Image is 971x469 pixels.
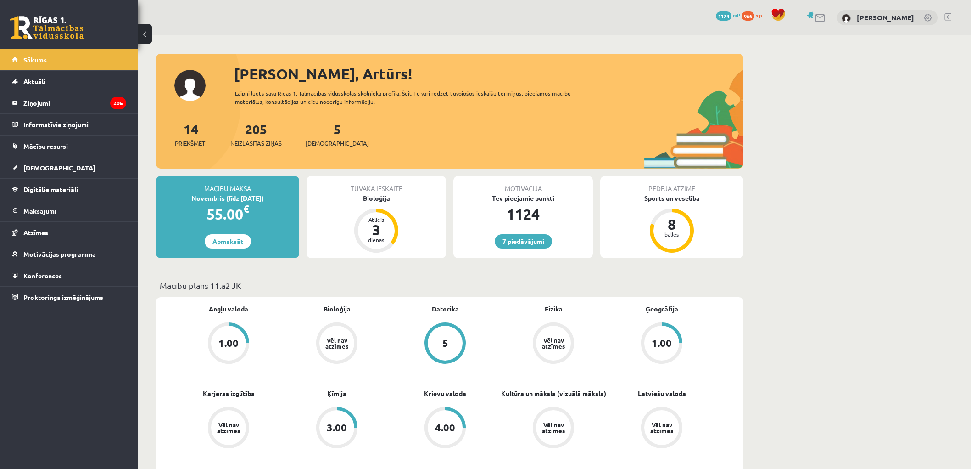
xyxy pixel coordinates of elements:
[363,237,390,243] div: dienas
[453,203,593,225] div: 1124
[391,407,499,450] a: 4.00
[12,200,126,221] a: Maksājumi
[205,234,251,249] a: Apmaksāt
[495,234,552,249] a: 7 piedāvājumi
[23,77,45,85] span: Aktuāli
[307,193,446,203] div: Bioloģija
[608,322,716,366] a: 1.00
[23,142,68,150] span: Mācību resursi
[842,14,851,23] img: Artūrs Targovičs
[209,304,248,314] a: Angļu valoda
[175,121,206,148] a: 14Priekšmeti
[600,193,743,203] div: Sports un veselība
[12,71,126,92] a: Aktuāli
[12,49,126,70] a: Sākums
[652,338,672,348] div: 1.00
[545,304,563,314] a: Fizika
[12,222,126,243] a: Atzīmes
[649,422,675,434] div: Vēl nav atzīmes
[235,89,587,106] div: Laipni lūgts savā Rīgas 1. Tālmācības vidusskolas skolnieka profilā. Šeit Tu vari redzēt tuvojošo...
[230,139,282,148] span: Neizlasītās ziņas
[110,97,126,109] i: 205
[432,304,459,314] a: Datorika
[424,389,466,398] a: Krievu valoda
[12,243,126,265] a: Motivācijas programma
[756,11,762,19] span: xp
[283,407,391,450] a: 3.00
[175,139,206,148] span: Priekšmeti
[306,139,369,148] span: [DEMOGRAPHIC_DATA]
[283,322,391,366] a: Vēl nav atzīmes
[324,337,350,349] div: Vēl nav atzīmes
[12,92,126,113] a: Ziņojumi205
[23,228,48,237] span: Atzīmes
[363,217,390,222] div: Atlicis
[23,293,103,301] span: Proktoringa izmēģinājums
[658,232,686,237] div: balles
[327,423,347,433] div: 3.00
[733,11,740,19] span: mP
[501,389,606,398] a: Kultūra un māksla (vizuālā māksla)
[203,389,255,398] a: Karjeras izglītība
[658,217,686,232] div: 8
[742,11,754,21] span: 966
[499,322,608,366] a: Vēl nav atzīmes
[23,114,126,135] legend: Informatīvie ziņojumi
[453,193,593,203] div: Tev pieejamie punkti
[608,407,716,450] a: Vēl nav atzīmes
[230,121,282,148] a: 205Neizlasītās ziņas
[307,176,446,193] div: Tuvākā ieskaite
[10,16,84,39] a: Rīgas 1. Tālmācības vidusskola
[234,63,743,85] div: [PERSON_NAME], Artūrs!
[453,176,593,193] div: Motivācija
[12,265,126,286] a: Konferences
[716,11,731,21] span: 1124
[23,185,78,193] span: Digitālie materiāli
[12,157,126,178] a: [DEMOGRAPHIC_DATA]
[857,13,914,22] a: [PERSON_NAME]
[600,193,743,254] a: Sports un veselība 8 balles
[600,176,743,193] div: Pēdējā atzīme
[12,179,126,200] a: Digitālie materiāli
[218,338,239,348] div: 1.00
[646,304,678,314] a: Ģeogrāfija
[156,193,299,203] div: Novembris (līdz [DATE])
[174,407,283,450] a: Vēl nav atzīmes
[23,56,47,64] span: Sākums
[23,250,96,258] span: Motivācijas programma
[23,200,126,221] legend: Maksājumi
[23,164,95,172] span: [DEMOGRAPHIC_DATA]
[327,389,346,398] a: Ķīmija
[716,11,740,19] a: 1124 mP
[499,407,608,450] a: Vēl nav atzīmes
[638,389,686,398] a: Latviešu valoda
[12,287,126,308] a: Proktoringa izmēģinājums
[442,338,448,348] div: 5
[307,193,446,254] a: Bioloģija Atlicis 3 dienas
[156,176,299,193] div: Mācību maksa
[23,92,126,113] legend: Ziņojumi
[23,271,62,280] span: Konferences
[541,337,566,349] div: Vēl nav atzīmes
[12,114,126,135] a: Informatīvie ziņojumi
[363,222,390,237] div: 3
[243,202,249,215] span: €
[742,11,766,19] a: 966 xp
[160,279,740,292] p: Mācību plāns 11.a2 JK
[435,423,455,433] div: 4.00
[216,422,241,434] div: Vēl nav atzīmes
[391,322,499,366] a: 5
[174,322,283,366] a: 1.00
[541,422,566,434] div: Vēl nav atzīmes
[156,203,299,225] div: 55.00
[324,304,351,314] a: Bioloģija
[12,136,126,157] a: Mācību resursi
[306,121,369,148] a: 5[DEMOGRAPHIC_DATA]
